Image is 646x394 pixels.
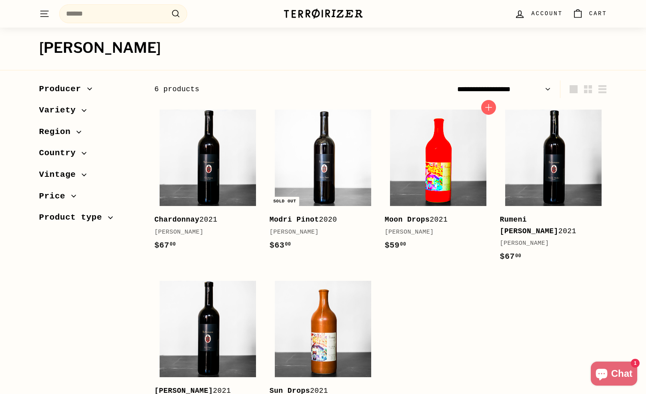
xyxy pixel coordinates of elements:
[500,252,522,261] span: $67
[270,216,319,224] b: Modri Pinot
[270,104,377,260] a: Sold out Modri Pinot2020[PERSON_NAME]
[510,2,567,26] a: Account
[39,82,87,96] span: Producer
[154,84,381,95] div: 6 products
[285,242,291,247] sup: 00
[270,228,369,237] div: [PERSON_NAME]
[170,242,176,247] sup: 00
[588,362,640,388] inbox-online-store-chat: Shopify online store chat
[154,214,254,226] div: 2021
[39,102,142,123] button: Variety
[270,214,369,226] div: 2020
[500,104,607,271] a: Rumeni [PERSON_NAME]2021[PERSON_NAME]
[39,188,142,209] button: Price
[39,40,607,56] h1: [PERSON_NAME]
[270,241,291,250] span: $63
[385,228,484,237] div: [PERSON_NAME]
[39,146,82,160] span: Country
[270,197,299,206] div: Sold out
[39,211,108,224] span: Product type
[39,209,142,230] button: Product type
[500,239,599,248] div: [PERSON_NAME]
[154,228,254,237] div: [PERSON_NAME]
[39,168,82,182] span: Vintage
[589,9,607,18] span: Cart
[154,216,200,224] b: Chardonnay
[154,104,262,260] a: Chardonnay2021[PERSON_NAME]
[39,104,82,117] span: Variety
[39,166,142,188] button: Vintage
[39,125,77,139] span: Region
[531,9,562,18] span: Account
[39,123,142,145] button: Region
[568,2,612,26] a: Cart
[400,242,406,247] sup: 00
[385,241,406,250] span: $59
[39,190,72,203] span: Price
[39,80,142,102] button: Producer
[154,241,176,250] span: $67
[385,216,430,224] b: Moon Drops
[515,253,521,259] sup: 00
[39,144,142,166] button: Country
[385,214,484,226] div: 2021
[385,104,492,260] a: Moon Drops2021[PERSON_NAME]
[500,214,599,237] div: 2021
[500,216,558,235] b: Rumeni [PERSON_NAME]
